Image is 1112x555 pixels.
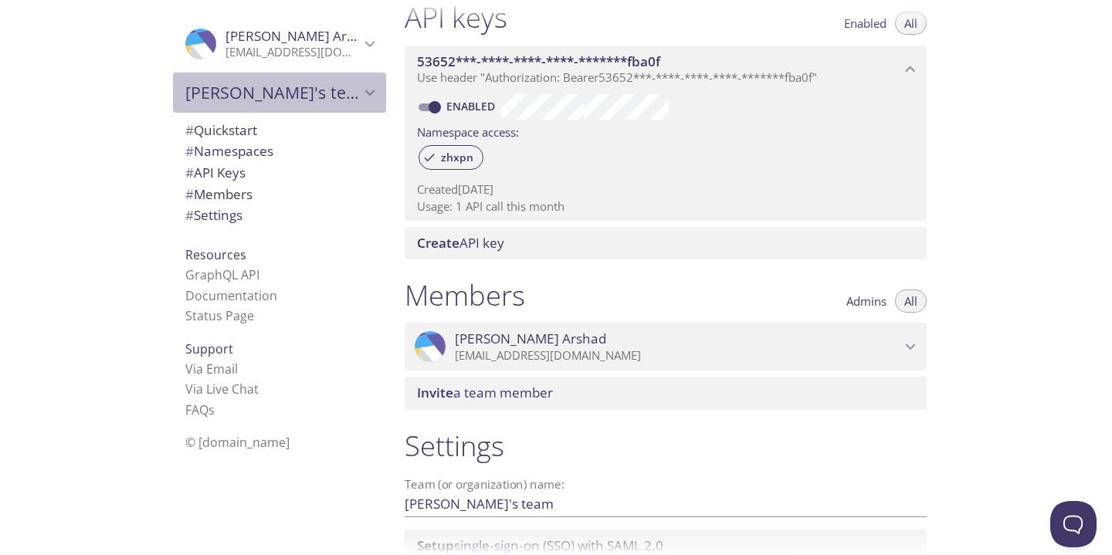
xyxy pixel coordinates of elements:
[185,121,194,139] span: #
[185,121,257,139] span: Quickstart
[185,401,215,418] a: FAQ
[417,234,504,252] span: API key
[185,340,233,357] span: Support
[837,289,896,313] button: Admins
[185,307,254,324] a: Status Page
[405,377,927,409] div: Invite a team member
[208,401,215,418] span: s
[432,151,483,164] span: zhxpn
[185,82,360,103] span: [PERSON_NAME]'s team
[185,266,259,283] a: GraphQL API
[185,206,194,224] span: #
[225,27,377,45] span: [PERSON_NAME] Arshad
[405,227,927,259] div: Create API Key
[173,205,386,226] div: Team Settings
[455,348,900,364] p: [EMAIL_ADDRESS][DOMAIN_NAME]
[405,323,927,371] div: Mohamad Arshad
[185,434,290,451] span: © [DOMAIN_NAME]
[185,287,277,304] a: Documentation
[455,330,606,347] span: [PERSON_NAME] Arshad
[173,162,386,184] div: API Keys
[173,73,386,113] div: Mohamad's team
[185,185,194,203] span: #
[1050,501,1097,547] iframe: Help Scout Beacon - Open
[173,184,386,205] div: Members
[417,198,914,215] p: Usage: 1 API call this month
[405,479,565,490] label: Team (or organization) name:
[405,428,927,463] h1: Settings
[417,181,914,198] p: Created [DATE]
[419,145,483,170] div: zhxpn
[417,234,459,252] span: Create
[895,289,927,313] button: All
[173,19,386,69] div: Mohamad Arshad
[173,120,386,141] div: Quickstart
[185,185,253,203] span: Members
[444,99,501,113] a: Enabled
[417,120,519,142] label: Namespace access:
[405,278,525,313] h1: Members
[185,142,273,160] span: Namespaces
[173,140,386,162] div: Namespaces
[185,381,259,398] a: Via Live Chat
[417,384,453,401] span: Invite
[185,206,242,224] span: Settings
[225,45,360,60] p: [EMAIL_ADDRESS][DOMAIN_NAME]
[185,246,246,263] span: Resources
[185,142,194,160] span: #
[185,360,238,377] a: Via Email
[417,384,553,401] span: a team member
[185,164,194,181] span: #
[185,164,246,181] span: API Keys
